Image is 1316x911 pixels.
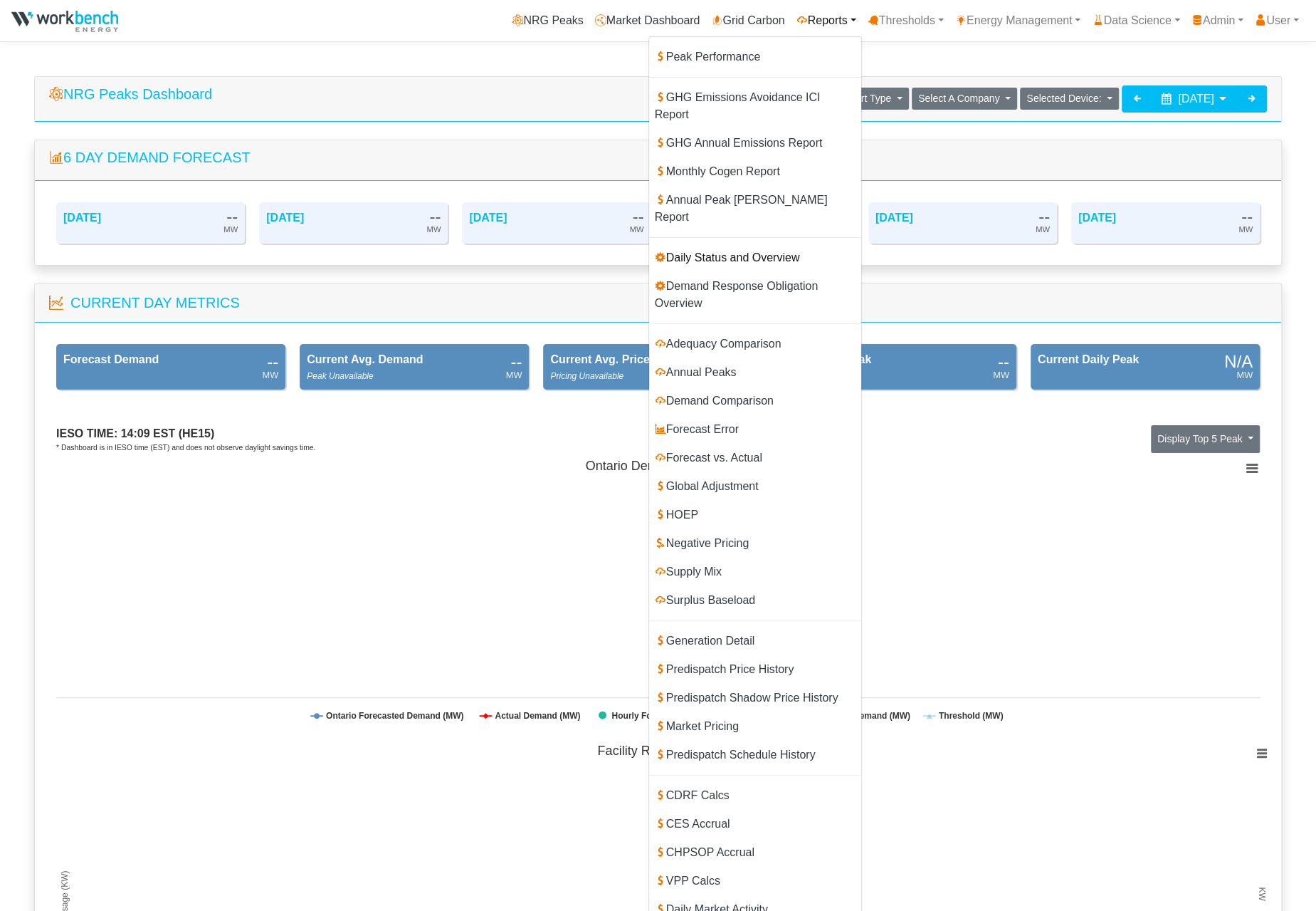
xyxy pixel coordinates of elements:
[307,370,373,382] div: Peak Unavailable
[649,83,861,129] a: GHG Emissions Avoidance ICI Report
[649,358,861,387] a: Annual Peaks
[1038,209,1050,223] div: --
[56,442,315,454] div: * Dashboard is in IESO time (EST) and does not observe daylight savings time.
[649,43,861,71] a: Peak Performance
[266,212,304,224] a: [DATE]
[949,6,1087,35] a: Energy Management
[649,712,861,741] a: Market Pricing
[121,427,215,439] span: 14:09 EST (HE15)
[469,212,507,224] a: [DATE]
[11,11,118,32] img: NRGPeaks.png
[649,501,861,529] a: HOEP
[649,157,861,186] a: Monthly Cogen Report
[649,655,861,684] a: Predispatch Price History
[649,444,861,472] a: Forecast vs. Actual
[649,781,861,810] a: CDRF Calcs
[223,223,238,236] div: MW
[550,351,649,368] div: Current Avg. Price
[1236,368,1253,382] div: MW
[1178,93,1214,105] span: [DATE]
[649,867,861,895] a: VPP Calcs
[649,244,861,272] a: Daily Status and Overview
[226,209,238,223] div: --
[63,212,101,224] a: [DATE]
[649,558,861,586] a: Supply Mix
[998,355,1009,368] div: --
[791,6,862,35] a: Reports
[1186,6,1249,35] a: Admin
[862,6,949,35] a: Thresholds
[495,711,580,721] tspan: Actual Demand (MW)
[426,223,441,236] div: MW
[510,355,522,368] div: --
[1241,209,1253,223] div: --
[1257,887,1267,901] tspan: KW
[649,129,861,157] a: GHG Annual Emissions Report
[262,368,278,382] div: MW
[586,459,732,473] tspan: Ontario Demand - [DATE]
[1151,425,1260,454] button: Display Top 5 Peak
[993,368,1009,382] div: MW
[875,212,913,224] a: [DATE]
[649,684,861,712] a: Predispatch Shadow Price History
[649,415,861,444] a: Forecast Error
[506,368,522,382] div: MW
[589,6,706,35] a: Market Dashboard
[307,351,423,368] div: Current Avg. Demand
[1249,6,1305,35] a: User
[918,93,999,104] span: Select A Company
[649,741,861,769] a: Predispatch Schedule History
[550,370,623,382] div: Pricing Unavailable
[506,6,589,35] a: NRG Peaks
[1038,351,1139,368] div: Current Daily Peak
[649,330,861,358] a: Adequacy Comparison
[649,810,861,838] a: CES Accrual
[840,88,908,110] button: Alert Type
[611,711,733,721] tspan: Hourly Forecast Change (MW)
[649,838,861,867] a: CHPSOP Accrual
[939,711,1004,721] tspan: Threshold (MW)
[56,427,117,439] span: IESO time:
[633,209,644,223] div: --
[1224,355,1253,368] div: N/A
[70,292,240,313] div: Current Day Metrics
[705,6,790,35] a: Grid Carbon
[1026,93,1101,104] span: Selected Device:
[1238,223,1253,236] div: MW
[1078,212,1116,224] a: [DATE]
[649,586,861,615] a: Surplus Baseload
[846,93,891,104] span: Alert Type
[649,627,861,655] a: Generation Detail
[649,272,861,318] a: Demand Response Obligation Overview
[649,387,861,415] a: Demand Comparison
[1020,88,1119,110] button: Selected Device:
[1157,433,1243,444] span: Display Top 5 Peak
[49,85,212,103] h5: NRG Peaks Dashboard
[649,472,861,501] a: Global Adjustment
[630,223,644,236] div: MW
[649,186,861,231] a: Annual Peak [PERSON_NAME] Report
[597,744,730,758] tspan: Facility Real Time Data
[63,351,159,368] div: Forecast Demand
[1086,6,1185,35] a: Data Science
[649,529,861,558] a: Negative Pricing
[912,88,1017,110] button: Select A Company
[429,209,441,223] div: --
[49,149,1267,166] h5: 6 Day Demand Forecast
[1036,223,1050,236] div: MW
[326,711,463,721] tspan: Ontario Forecasted Demand (MW)
[267,355,278,368] div: --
